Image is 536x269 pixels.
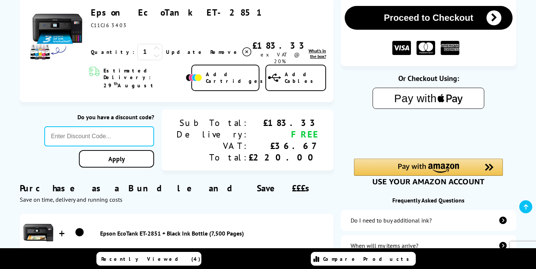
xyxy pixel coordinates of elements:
[249,152,319,163] div: £220.00
[91,22,127,29] span: C11CJ63403
[354,121,503,146] iframe: PayPal
[44,113,154,121] div: Do you have a discount code?
[96,252,201,266] a: Recently Viewed (4)
[417,41,435,55] img: MASTER CARD
[341,74,516,83] div: Or Checkout Using:
[176,152,249,163] div: Total:
[441,41,459,55] img: American Express
[309,48,326,59] span: What's in the box?
[176,140,249,152] div: VAT:
[101,256,201,262] span: Recently Viewed (4)
[341,210,516,231] a: additional-ink
[249,129,319,140] div: FREE
[70,223,89,242] img: Epson EcoTank ET-2851 + Black Ink Bottle (7,500 Pages)
[103,67,184,89] span: Estimated Delivery: 29 August
[206,71,267,84] span: Add Cartridges
[351,217,432,224] div: Do I need to buy additional ink?
[176,129,249,140] div: Delivery:
[341,235,516,256] a: items-arrive
[23,218,53,247] img: Epson EcoTank ET-2851 + Black Ink Bottle (7,500 Pages)
[79,150,154,168] a: Apply
[311,252,416,266] a: Compare Products
[210,49,240,55] span: Remove
[44,126,154,146] input: Enter Discount Code...
[91,7,265,18] a: Epson EcoTank ET-2851
[308,48,326,59] a: lnk_inthebox
[20,196,334,203] div: Save on time, delivery and running costs
[114,81,118,86] sup: th
[210,46,252,58] a: Delete item from your basket
[249,140,319,152] div: £36.67
[176,117,249,129] div: Sub Total:
[341,197,516,204] div: Frequently Asked Questions
[166,49,204,55] a: Update
[91,49,134,55] span: Quantity:
[252,40,308,51] div: £183.33
[354,159,503,185] div: Amazon Pay - Use your Amazon account
[351,242,418,249] div: When will my items arrive?
[345,6,513,30] button: Proceed to Checkout
[285,71,325,84] span: Add Cables
[100,230,330,237] a: Epson EcoTank ET-2851 + Black Ink Bottle (7,500 Pages)
[29,7,85,63] img: Epson EcoTank ET-2851
[323,256,413,262] span: Compare Products
[186,74,202,81] img: Add Cartridges
[249,117,319,129] div: £183.33
[20,171,334,203] div: Purchase as a Bundle and Save £££s
[261,51,300,65] span: ex VAT @ 20%
[392,41,411,55] img: VISA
